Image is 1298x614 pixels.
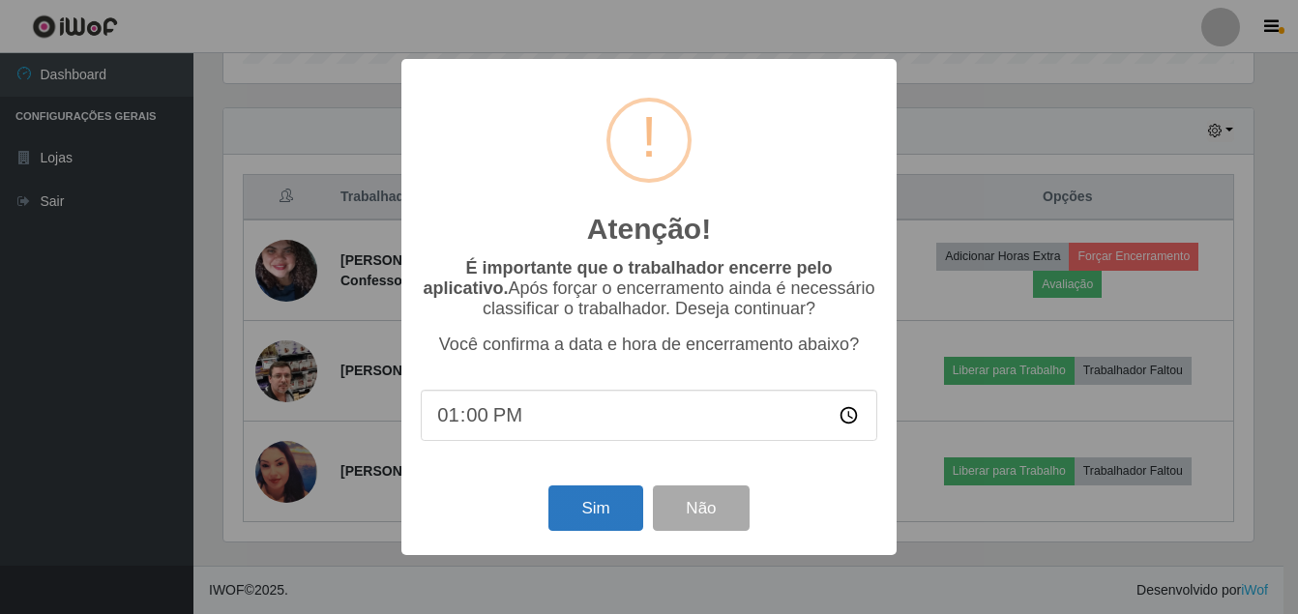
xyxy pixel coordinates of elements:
b: É importante que o trabalhador encerre pelo aplicativo. [423,258,832,298]
button: Sim [548,485,642,531]
p: Você confirma a data e hora de encerramento abaixo? [421,335,877,355]
p: Após forçar o encerramento ainda é necessário classificar o trabalhador. Deseja continuar? [421,258,877,319]
button: Não [653,485,749,531]
h2: Atenção! [587,212,711,247]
